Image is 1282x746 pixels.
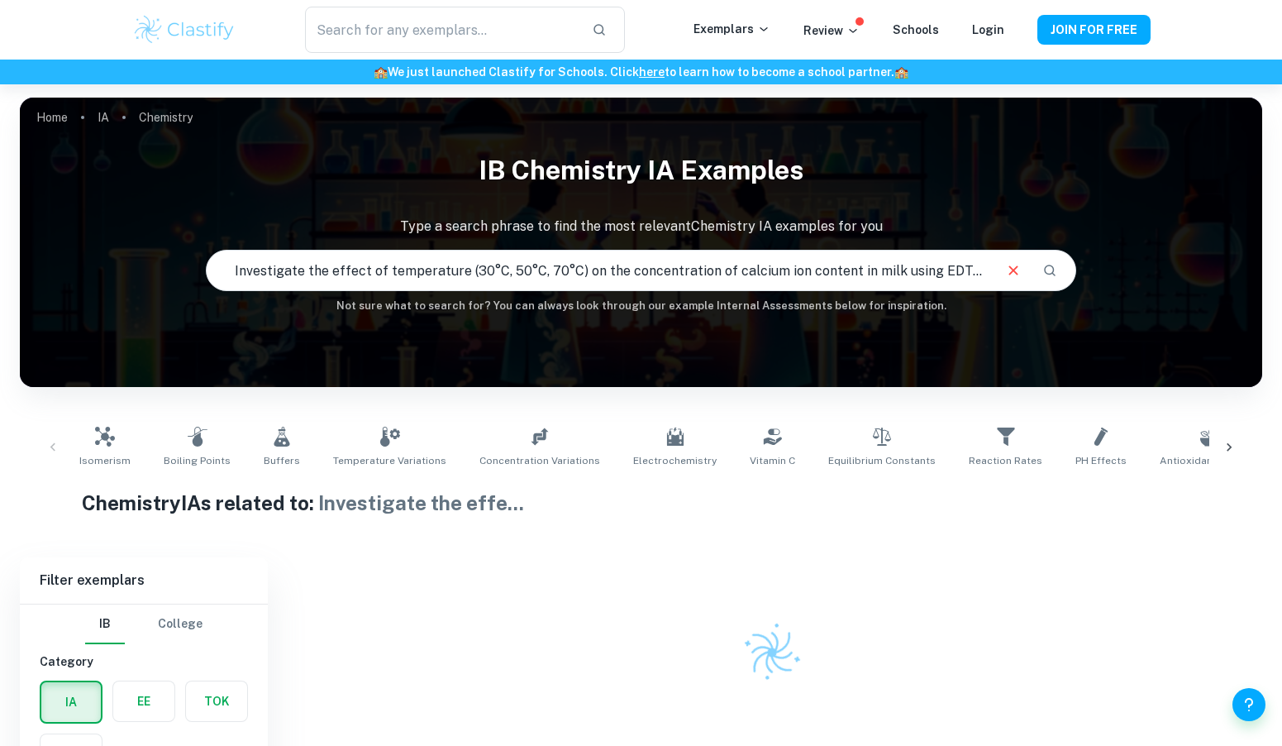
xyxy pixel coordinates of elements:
div: Filter type choice [85,605,203,644]
a: Schools [893,23,939,36]
button: EE [113,681,174,721]
button: Search [1036,256,1064,285]
button: Clear [998,255,1029,286]
span: Equilibrium Constants [828,453,936,468]
span: Reaction Rates [969,453,1042,468]
input: E.g. enthalpy of combustion, Winkler method, phosphate and temperature... [207,247,990,294]
span: Investigate the effe ... [318,491,524,514]
h1: Chemistry IAs related to: [82,488,1200,518]
img: Clastify logo [132,13,237,46]
a: here [639,65,665,79]
span: Isomerism [79,453,131,468]
span: pH Effects [1075,453,1127,468]
span: Temperature Variations [333,453,446,468]
span: Antioxidant Content [1160,453,1258,468]
span: Electrochemistry [633,453,717,468]
p: Review [803,22,860,40]
span: Boiling Points [164,453,231,468]
a: Home [36,106,68,129]
button: Help and Feedback [1232,688,1265,721]
h6: Category [40,653,248,671]
button: IB [85,605,125,644]
button: College [158,605,203,644]
button: TOK [186,681,247,721]
a: Login [972,23,1004,36]
h6: We just launched Clastify for Schools. Click to learn how to become a school partner. [3,63,1279,81]
h6: Filter exemplars [20,557,268,604]
span: 🏫 [374,65,388,79]
p: Chemistry [139,108,193,127]
button: IA [41,682,101,722]
h1: IB Chemistry IA examples [20,144,1262,197]
p: Type a search phrase to find the most relevant Chemistry IA examples for you [20,217,1262,237]
span: 🏫 [894,65,908,79]
h6: Not sure what to search for? You can always look through our example Internal Assessments below f... [20,298,1262,314]
span: Concentration Variations [479,453,600,468]
span: Vitamin C [750,453,795,468]
img: Clastify logo [732,613,811,692]
span: Buffers [264,453,300,468]
input: Search for any exemplars... [305,7,578,53]
button: JOIN FOR FREE [1037,15,1151,45]
a: IA [98,106,109,129]
p: Exemplars [693,20,770,38]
